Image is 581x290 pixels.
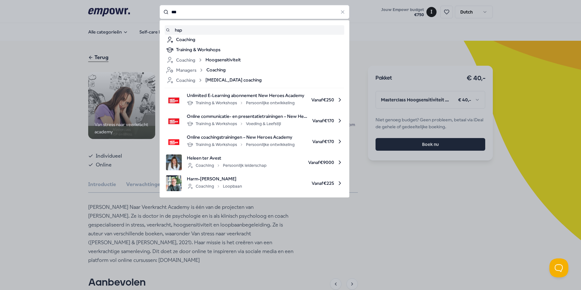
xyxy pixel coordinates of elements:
[166,154,343,170] a: product imageHeleen ter AvestCoachingPersoonlijk leiderschapVanaf€9000
[549,258,568,277] iframe: Help Scout Beacon - Open
[166,134,182,149] img: product image
[166,76,203,84] div: Coaching
[166,56,343,64] a: CoachingHoogsensitiviteit
[166,175,182,191] img: product image
[166,175,343,191] a: product imageHarm-[PERSON_NAME]CoachingLoopbaanVanaf€225
[166,36,343,44] a: Coaching
[166,46,343,54] a: Training & Workshops
[166,154,182,170] img: product image
[187,99,295,107] div: Training & Workshops Persoonlijke ontwikkeling
[166,92,343,108] a: product imageUnlimited E-Learning abonnement New Heroes AcademyTraining & WorkshopsPersoonlijke o...
[247,175,343,191] span: Vanaf € 225
[205,76,262,84] span: [MEDICAL_DATA] coaching
[176,46,343,54] div: Training & Workshops
[187,113,307,120] span: Online communicatie- en presentatietrainingen – New Heroes Academy
[206,66,226,74] span: Coaching
[166,66,204,74] div: Managers
[166,92,182,108] img: product image
[187,141,295,148] div: Training & Workshops Persoonlijke ontwikkeling
[166,134,343,149] a: product imageOnline coachingstrainingen – New Heroes AcademyTraining & WorkshopsPersoonlijke ontw...
[166,113,182,129] img: product image
[166,56,203,64] div: Coaching
[166,76,343,84] a: Coaching[MEDICAL_DATA] coaching
[300,134,343,149] span: Vanaf € 170
[166,113,343,129] a: product imageOnline communicatie- en presentatietrainingen – New Heroes AcademyTraining & Worksho...
[187,183,242,190] div: Coaching Loopbaan
[176,36,343,44] div: Coaching
[166,66,343,74] a: ManagersCoaching
[187,162,266,169] div: Coaching Persoonlijk leiderschap
[187,154,266,161] span: Heleen ter Avest
[187,120,281,128] div: Training & Workshops Voeding & Leefstijl
[187,92,304,99] span: Unlimited E-Learning abonnement New Heroes Academy
[166,27,343,33] a: hsp
[272,154,343,170] span: Vanaf € 9000
[187,134,295,141] span: Online coachingstrainingen – New Heroes Academy
[160,5,349,19] input: Search for products, categories or subcategories
[309,92,343,108] span: Vanaf € 250
[187,175,242,182] span: Harm-[PERSON_NAME]
[312,113,343,129] span: Vanaf € 170
[205,56,241,64] span: Hoogsensitiviteit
